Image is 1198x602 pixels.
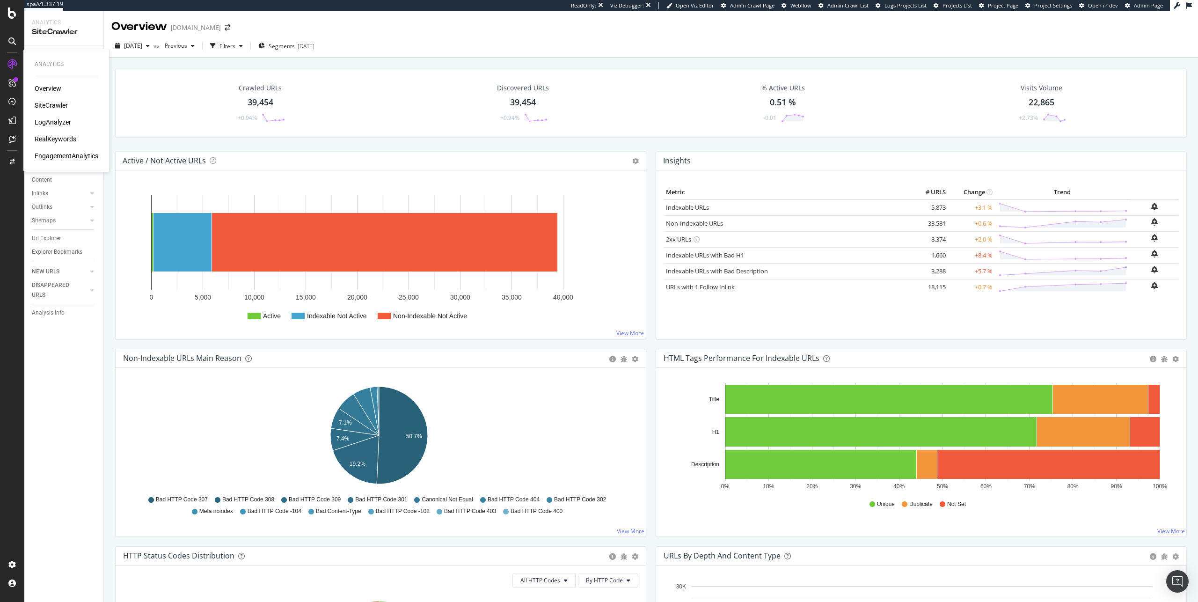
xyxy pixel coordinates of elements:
[502,294,522,301] text: 35,000
[32,202,88,212] a: Outlinks
[1151,203,1158,210] div: bell-plus
[893,483,905,490] text: 40%
[712,429,720,435] text: H1
[948,185,995,199] th: Change
[376,507,430,515] span: Bad HTTP Code -102
[255,38,318,53] button: Segments[DATE]
[1151,234,1158,242] div: bell-plus
[763,114,776,122] div: -0.01
[123,185,638,331] svg: A chart.
[666,219,723,228] a: Non-Indexable URLs
[730,2,774,9] span: Admin Crawl Page
[32,202,52,212] div: Outlinks
[32,234,97,243] a: Url Explorer
[663,154,691,167] h4: Insights
[512,573,576,588] button: All HTTP Codes
[520,576,560,584] span: All HTTP Codes
[676,583,686,590] text: 30K
[35,101,68,110] a: SiteCrawler
[1034,2,1072,9] span: Project Settings
[488,496,540,504] span: Bad HTTP Code 404
[422,496,473,504] span: Canonical Not Equal
[632,158,639,164] i: Options
[666,267,768,275] a: Indexable URLs with Bad Description
[691,461,719,468] text: Description
[1161,553,1168,560] div: bug
[32,267,59,277] div: NEW URLS
[947,500,966,508] span: Not Set
[32,27,96,37] div: SiteCrawler
[248,507,301,515] span: Bad HTTP Code -104
[942,2,972,9] span: Projects List
[171,23,221,32] div: [DOMAIN_NAME]
[222,496,274,504] span: Bad HTTP Code 308
[664,383,1176,492] div: A chart.
[35,134,76,144] a: RealKeywords
[876,2,927,9] a: Logs Projects List
[35,151,98,161] a: EngagementAnalytics
[161,38,198,53] button: Previous
[980,483,992,490] text: 60%
[161,42,187,50] span: Previous
[586,576,623,584] span: By HTTP Code
[316,507,361,515] span: Bad Content-Type
[1134,2,1163,9] span: Admin Page
[666,2,714,9] a: Open Viz Editor
[609,356,616,362] div: circle-info
[32,189,48,198] div: Inlinks
[248,96,273,109] div: 39,454
[676,2,714,9] span: Open Viz Editor
[32,267,88,277] a: NEW URLS
[1150,553,1156,560] div: circle-info
[32,19,96,27] div: Analytics
[206,38,247,53] button: Filters
[399,294,419,301] text: 25,000
[263,312,281,320] text: Active
[1151,250,1158,257] div: bell-plus
[1024,483,1035,490] text: 70%
[1025,2,1072,9] a: Project Settings
[497,83,549,93] div: Discovered URLs
[610,2,644,9] div: Viz Debugger:
[32,189,88,198] a: Inlinks
[790,2,811,9] span: Webflow
[32,175,97,185] a: Content
[616,329,644,337] a: View More
[1172,553,1179,560] div: gear
[937,483,948,490] text: 50%
[948,199,995,216] td: +3.1 %
[553,294,573,301] text: 40,000
[934,2,972,9] a: Projects List
[444,507,496,515] span: Bad HTTP Code 403
[948,231,995,247] td: +2.0 %
[1151,218,1158,226] div: bell-plus
[911,185,948,199] th: # URLS
[948,279,995,295] td: +0.7 %
[666,283,735,291] a: URLs with 1 Follow Inlink
[339,419,352,426] text: 7.1%
[948,263,995,279] td: +5.7 %
[32,216,56,226] div: Sitemaps
[269,42,295,50] span: Segments
[32,175,52,185] div: Content
[35,84,61,93] div: Overview
[347,294,367,301] text: 20,000
[510,96,536,109] div: 39,454
[1021,83,1062,93] div: Visits Volume
[123,383,635,492] svg: A chart.
[35,117,71,127] a: LogAnalyzer
[35,60,98,68] div: Analytics
[621,553,627,560] div: bug
[554,496,606,504] span: Bad HTTP Code 302
[948,247,995,263] td: +8.4 %
[406,433,422,440] text: 50.7%
[664,551,781,560] div: URLs by Depth and Content Type
[111,19,167,35] div: Overview
[850,483,861,490] text: 30%
[664,353,819,363] div: HTML Tags Performance for Indexable URLs
[32,280,88,300] a: DISAPPEARED URLS
[1079,2,1118,9] a: Open in dev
